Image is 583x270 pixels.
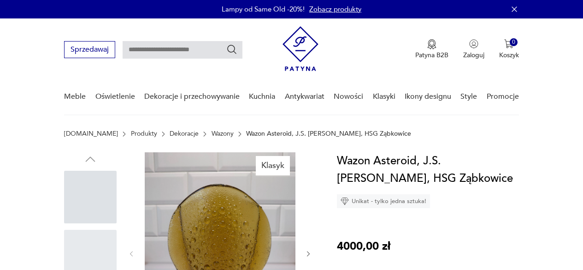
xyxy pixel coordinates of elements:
[212,130,234,138] a: Wazony
[144,79,240,114] a: Dekoracje i przechowywanie
[226,44,237,55] button: Szukaj
[469,39,478,48] img: Ikonka użytkownika
[337,152,519,187] h1: Wazon Asteroid, J.S. [PERSON_NAME], HSG Ząbkowice
[415,39,448,60] button: Patyna B2B
[334,79,363,114] a: Nowości
[373,79,395,114] a: Klasyki
[487,79,519,114] a: Promocje
[64,47,115,54] a: Sprzedawaj
[499,39,519,60] button: 0Koszyk
[337,194,430,208] div: Unikat - tylko jedna sztuka!
[285,79,324,114] a: Antykwariat
[309,5,361,14] a: Zobacz produkty
[249,79,275,114] a: Kuchnia
[499,51,519,60] p: Koszyk
[256,156,290,175] div: Klasyk
[131,130,157,138] a: Produkty
[283,26,318,71] img: Patyna - sklep z meblami i dekoracjami vintage
[463,39,484,60] button: Zaloguj
[504,39,513,48] img: Ikona koszyka
[405,79,451,114] a: Ikony designu
[427,39,436,49] img: Ikona medalu
[510,38,518,46] div: 0
[64,79,86,114] a: Meble
[95,79,135,114] a: Oświetlenie
[246,130,411,138] p: Wazon Asteroid, J.S. [PERSON_NAME], HSG Ząbkowice
[222,5,305,14] p: Lampy od Same Old -20%!
[460,79,477,114] a: Style
[415,39,448,60] a: Ikona medaluPatyna B2B
[64,41,115,58] button: Sprzedawaj
[170,130,199,138] a: Dekoracje
[463,51,484,60] p: Zaloguj
[337,238,390,255] p: 4000,00 zł
[415,51,448,60] p: Patyna B2B
[64,130,118,138] a: [DOMAIN_NAME]
[341,197,349,205] img: Ikona diamentu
